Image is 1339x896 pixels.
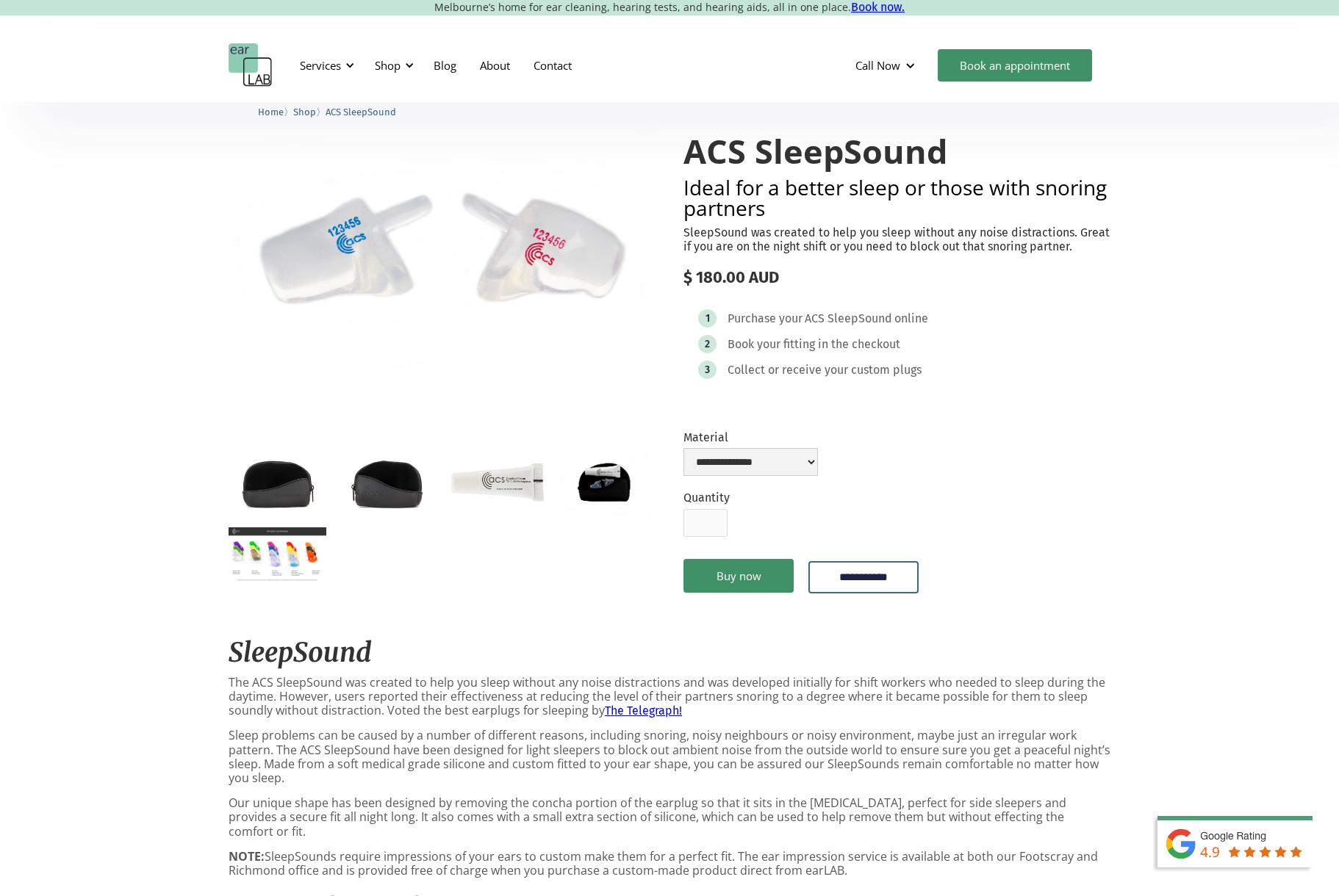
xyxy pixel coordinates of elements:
[683,177,1110,218] h2: Ideal for a better sleep or those with snoring partners
[558,450,656,516] a: open lightbox
[300,58,341,73] div: Services
[229,104,656,400] a: open lightbox
[728,363,922,377] div: Collect or receive your custom plugs
[291,43,359,87] div: Services
[706,313,710,324] div: 1
[229,676,1110,718] p: The ACS SleepSound was created to help you sleep without any noise distractions and was developed...
[683,430,818,444] label: Material
[258,104,293,120] li: 〉
[683,133,1110,170] h1: ACS SleepSound
[366,43,418,87] div: Shop
[422,44,468,87] a: Blog
[683,559,794,593] a: Buy now
[605,704,682,718] a: The Telegraph!
[229,104,656,400] img: ACS SleepSound
[522,44,584,87] a: Contact
[229,848,265,864] strong: NOTE:
[229,636,372,669] em: SleepSound
[728,337,900,352] div: Book your fitting in the checkout
[229,43,273,87] a: home
[326,104,396,118] a: ACS SleepSound
[844,43,930,87] div: Call Now
[705,364,710,375] div: 3
[855,58,900,73] div: Call Now
[448,450,546,515] a: open lightbox
[338,450,436,515] a: open lightbox
[229,450,326,515] a: open lightbox
[938,49,1092,82] a: Book an appointment
[229,729,1110,785] p: Sleep problems can be caused by a number of different reasons, including snoring, noisy neighbour...
[229,796,1110,839] p: Our unique shape has been designed by removing the concha portion of the earplug so that it sits ...
[293,104,316,118] a: Shop
[683,225,1110,253] p: SleepSound was created to help you sleep without any noise distractions. Great if you are on the ...
[894,311,928,326] div: online
[705,339,710,350] div: 2
[683,268,1110,287] div: $ 180.00 AUD
[258,106,284,118] span: Home
[728,311,803,326] div: Purchase your
[375,58,401,73] div: Shop
[229,527,326,582] a: open lightbox
[258,104,284,118] a: Home
[293,104,326,120] li: 〉
[326,106,396,118] span: ACS SleepSound
[468,44,522,87] a: About
[229,850,1110,878] p: SleepSounds require impressions of your ears to custom make them for a perfect fit. The ear impre...
[683,491,730,505] label: Quantity
[293,106,316,118] span: Shop
[805,311,892,326] div: ACS SleepSound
